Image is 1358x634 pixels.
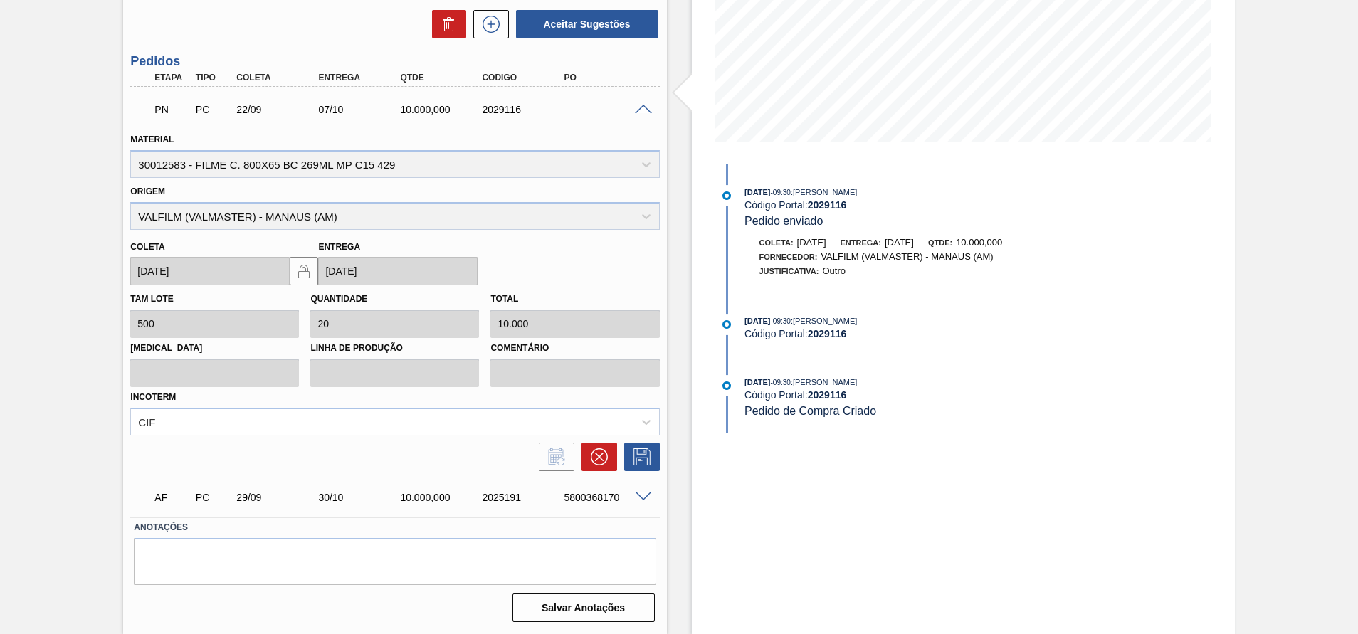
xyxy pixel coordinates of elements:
span: : [PERSON_NAME] [791,317,858,325]
strong: 2029116 [808,328,847,339]
label: Tam lote [130,294,173,304]
label: Total [490,294,518,304]
p: PN [154,104,190,115]
button: Salvar Anotações [512,593,655,622]
label: Quantidade [310,294,367,304]
span: VALFILM (VALMASTER) - MANAUS (AM) [821,251,993,262]
div: Código Portal: [744,389,1083,401]
div: Excluir Sugestões [425,10,466,38]
div: Pedido de Compra [192,492,235,503]
span: - 09:30 [771,189,791,196]
div: Coleta [233,73,325,83]
div: Pedido em Negociação [151,94,194,125]
div: 22/09/2025 [233,104,325,115]
label: Comentário [490,338,659,359]
span: : [PERSON_NAME] [791,188,858,196]
div: Código Portal: [744,199,1083,211]
span: : [PERSON_NAME] [791,378,858,386]
div: 10.000,000 [396,492,488,503]
div: Cancelar pedido [574,443,617,471]
img: locked [295,263,312,280]
span: [DATE] [797,237,826,248]
div: 07/10/2025 [315,104,406,115]
div: Aguardando Faturamento [151,482,194,513]
h3: Pedidos [130,54,659,69]
span: Pedido enviado [744,215,823,227]
div: Informar alteração no pedido [532,443,574,471]
span: Coleta: [759,238,794,247]
label: Origem [130,186,165,196]
div: 5800368170 [560,492,652,503]
span: Pedido de Compra Criado [744,405,876,417]
span: - 09:30 [771,379,791,386]
span: Outro [822,265,846,276]
span: [DATE] [744,317,770,325]
img: atual [722,320,731,329]
strong: 2029116 [808,389,847,401]
div: 10.000,000 [396,104,488,115]
span: [DATE] [744,188,770,196]
span: Qtde: [928,238,952,247]
label: Anotações [134,517,656,538]
span: [DATE] [744,378,770,386]
div: Qtde [396,73,488,83]
span: [DATE] [885,237,914,248]
label: Coleta [130,242,164,252]
div: 29/09/2025 [233,492,325,503]
div: 2025191 [478,492,570,503]
label: Entrega [318,242,360,252]
input: dd/mm/yyyy [318,257,478,285]
div: Etapa [151,73,194,83]
div: Código [478,73,570,83]
div: Pedido de Compra [192,104,235,115]
img: atual [722,191,731,200]
div: PO [560,73,652,83]
span: 10.000,000 [956,237,1002,248]
button: Aceitar Sugestões [516,10,658,38]
div: Nova sugestão [466,10,509,38]
div: Aceitar Sugestões [509,9,660,40]
div: Tipo [192,73,235,83]
div: CIF [138,416,155,428]
label: Linha de Produção [310,338,479,359]
div: 2029116 [478,104,570,115]
span: Entrega: [841,238,881,247]
input: dd/mm/yyyy [130,257,290,285]
span: Justificativa: [759,267,819,275]
div: Código Portal: [744,328,1083,339]
span: - 09:30 [771,317,791,325]
label: Incoterm [130,392,176,402]
div: Entrega [315,73,406,83]
button: locked [290,257,318,285]
p: AF [154,492,190,503]
div: Salvar Pedido [617,443,660,471]
label: Material [130,134,174,144]
div: 30/10/2025 [315,492,406,503]
strong: 2029116 [808,199,847,211]
label: [MEDICAL_DATA] [130,338,299,359]
img: atual [722,381,731,390]
span: Fornecedor: [759,253,818,261]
